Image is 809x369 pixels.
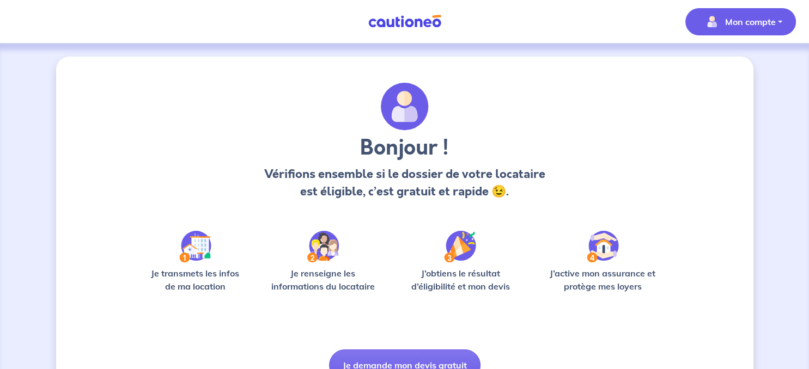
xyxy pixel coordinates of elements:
[685,8,796,35] button: illu_account_valid_menu.svgMon compte
[444,231,476,262] img: /static/f3e743aab9439237c3e2196e4328bba9/Step-3.svg
[539,267,666,293] p: J’active mon assurance et protège mes loyers
[725,15,776,28] p: Mon compte
[261,165,548,200] p: Vérifions ensemble si le dossier de votre locataire est éligible, c’est gratuit et rapide 😉.
[381,83,429,131] img: archivate
[703,13,721,30] img: illu_account_valid_menu.svg
[364,15,446,28] img: Cautioneo
[587,231,619,262] img: /static/bfff1cf634d835d9112899e6a3df1a5d/Step-4.svg
[307,231,339,262] img: /static/c0a346edaed446bb123850d2d04ad552/Step-2.svg
[179,231,211,262] img: /static/90a569abe86eec82015bcaae536bd8e6/Step-1.svg
[143,267,247,293] p: Je transmets les infos de ma location
[265,267,382,293] p: Je renseigne les informations du locataire
[261,135,548,161] h3: Bonjour !
[399,267,522,293] p: J’obtiens le résultat d’éligibilité et mon devis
